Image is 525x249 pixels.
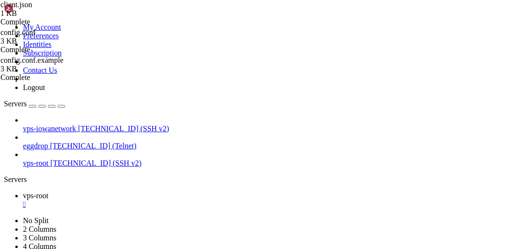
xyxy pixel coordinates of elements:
[0,18,96,26] div: Complete
[0,65,96,73] div: 3 KB
[0,0,96,18] span: client.json
[0,9,96,18] div: 1 KB
[0,56,96,73] span: config.conf.example
[0,45,96,54] div: Complete
[0,28,35,36] span: config.conf
[0,56,64,64] span: config.conf.example
[0,0,32,9] span: client.json
[0,37,96,45] div: 3 KB
[0,73,96,82] div: Complete
[0,28,96,45] span: config.conf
